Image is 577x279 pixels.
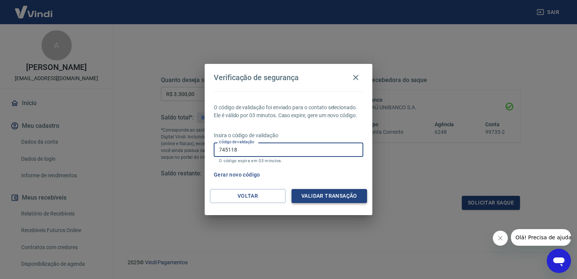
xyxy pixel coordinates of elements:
[219,139,254,145] label: Código de validação
[5,5,63,11] span: Olá! Precisa de ajuda?
[214,73,299,82] h4: Verificação de segurança
[210,189,285,203] button: Voltar
[219,158,358,163] p: O código expira em 03 minutos.
[214,104,363,119] p: O código de validação foi enviado para o contato selecionado. Ele é válido por 03 minutos. Caso e...
[211,168,263,182] button: Gerar novo código
[511,229,571,246] iframe: Mensagem da empresa
[493,231,508,246] iframe: Fechar mensagem
[292,189,367,203] button: Validar transação
[214,132,363,139] p: Insira o código de validação
[547,249,571,273] iframe: Botão para abrir a janela de mensagens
